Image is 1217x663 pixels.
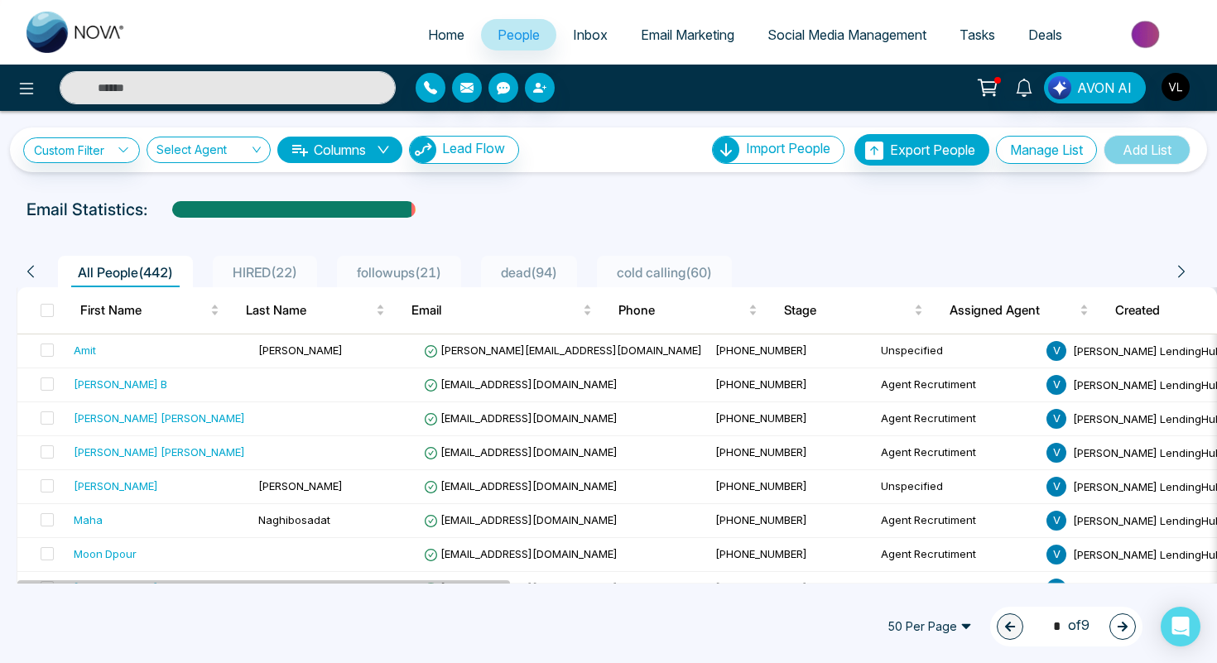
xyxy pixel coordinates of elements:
span: People [498,26,540,43]
a: Lead FlowLead Flow [402,136,519,164]
th: Stage [771,287,936,334]
td: Unspecified [874,334,1040,368]
span: V [1046,545,1066,565]
a: People [481,19,556,50]
span: Phone [618,300,745,320]
span: Home [428,26,464,43]
th: First Name [67,287,233,334]
button: Manage List [996,136,1097,164]
img: Market-place.gif [1087,16,1207,53]
span: Tasks [960,26,995,43]
td: Agent Recrutiment [874,402,1040,436]
div: Maha [74,512,103,528]
span: V [1046,477,1066,497]
span: [EMAIL_ADDRESS][DOMAIN_NAME] [424,411,618,425]
span: [PHONE_NUMBER] [715,581,807,594]
a: Custom Filter [23,137,140,163]
th: Assigned Agent [936,287,1102,334]
span: Deals [1028,26,1062,43]
td: Unspecified [874,470,1040,504]
td: Agent Recrutiment [874,436,1040,470]
button: Lead Flow [409,136,519,164]
div: Amit [74,342,96,358]
span: followups ( 21 ) [350,264,448,281]
span: down [377,143,390,156]
div: Open Intercom Messenger [1161,607,1200,646]
td: Agent Recrutiment [874,538,1040,572]
a: Inbox [556,19,624,50]
td: Agent Recrutiment [874,572,1040,606]
span: HIRED ( 22 ) [226,264,304,281]
span: Assigned Agent [950,300,1076,320]
span: [EMAIL_ADDRESS][DOMAIN_NAME] [424,377,618,391]
a: Home [411,19,481,50]
span: [PHONE_NUMBER] [715,411,807,425]
span: [PERSON_NAME] [258,479,343,492]
span: dead ( 94 ) [494,264,564,281]
span: Export People [890,142,975,158]
span: cold calling ( 60 ) [610,264,719,281]
span: Email Marketing [641,26,734,43]
div: [PERSON_NAME] B [74,376,167,392]
span: [PERSON_NAME] [258,344,343,357]
span: V [1046,409,1066,429]
span: V [1046,375,1066,395]
img: Lead Flow [410,137,436,163]
span: [EMAIL_ADDRESS][DOMAIN_NAME] [424,547,618,560]
span: First Name [80,300,207,320]
span: V [1046,341,1066,361]
img: Lead Flow [1048,76,1071,99]
button: Export People [854,134,989,166]
span: V [1046,443,1066,463]
span: 50 Per Page [876,613,984,640]
span: V [1046,511,1066,531]
span: Email [411,300,580,320]
span: V [1046,579,1066,598]
a: Social Media Management [751,19,943,50]
span: [PHONE_NUMBER] [715,377,807,391]
span: AVON AI [1077,78,1132,98]
td: Agent Recrutiment [874,368,1040,402]
span: All People ( 442 ) [71,264,180,281]
div: [PERSON_NAME] [PERSON_NAME] [74,444,245,460]
span: of 9 [1043,615,1090,637]
div: Moon Dpour [74,545,137,562]
span: [PHONE_NUMBER] [715,479,807,492]
span: [PHONE_NUMBER] [715,344,807,357]
td: Agent Recrutiment [874,504,1040,538]
span: Import People [746,140,830,156]
th: Last Name [233,287,398,334]
div: [PERSON_NAME] [74,478,158,494]
span: Lead Flow [442,140,505,156]
a: Email Marketing [624,19,751,50]
th: Email [398,287,605,334]
span: [EMAIL_ADDRESS][DOMAIN_NAME] [424,445,618,459]
span: [EMAIL_ADDRESS][DOMAIN_NAME] [424,479,618,492]
a: Deals [1012,19,1079,50]
span: [EMAIL_ADDRESS][DOMAIN_NAME] [424,581,618,594]
span: [PHONE_NUMBER] [715,513,807,526]
div: [PERSON_NAME] [PERSON_NAME] [74,410,245,426]
span: [PERSON_NAME][EMAIL_ADDRESS][DOMAIN_NAME] [424,344,702,357]
span: Social Media Management [767,26,926,43]
img: User Avatar [1162,73,1190,101]
span: [EMAIL_ADDRESS][DOMAIN_NAME] [424,513,618,526]
span: Naghibosadat [258,513,330,526]
button: Columnsdown [277,137,402,163]
a: Tasks [943,19,1012,50]
span: Last Name [246,300,373,320]
th: Phone [605,287,771,334]
button: AVON AI [1044,72,1146,103]
span: Inbox [573,26,608,43]
span: Stage [784,300,911,320]
img: Nova CRM Logo [26,12,126,53]
span: [PHONE_NUMBER] [715,445,807,459]
span: [PHONE_NUMBER] [715,547,807,560]
p: Email Statistics: [26,197,147,222]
